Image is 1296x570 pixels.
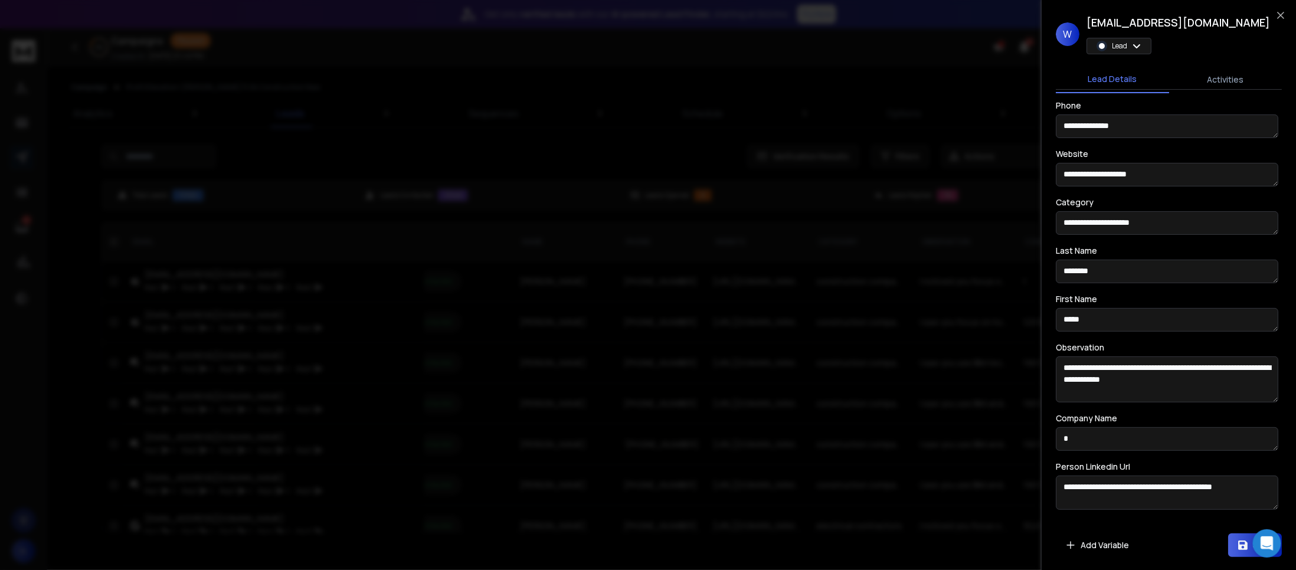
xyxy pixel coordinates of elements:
p: Lead [1112,41,1127,51]
div: Open Intercom Messenger [1253,529,1281,558]
label: Company Name [1056,414,1117,422]
button: Lead Details [1056,66,1169,93]
label: Phone [1056,101,1081,110]
label: Website [1056,150,1088,158]
label: Observation [1056,343,1104,352]
label: Last Name [1056,247,1097,255]
button: Add Variable [1056,533,1138,557]
span: W [1056,22,1079,46]
label: First Name [1056,295,1097,303]
label: Person Linkedin Url [1056,463,1130,471]
h1: [EMAIL_ADDRESS][DOMAIN_NAME] [1086,14,1270,31]
button: Save [1228,533,1282,557]
button: Activities [1169,67,1282,93]
label: Category [1056,198,1094,207]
